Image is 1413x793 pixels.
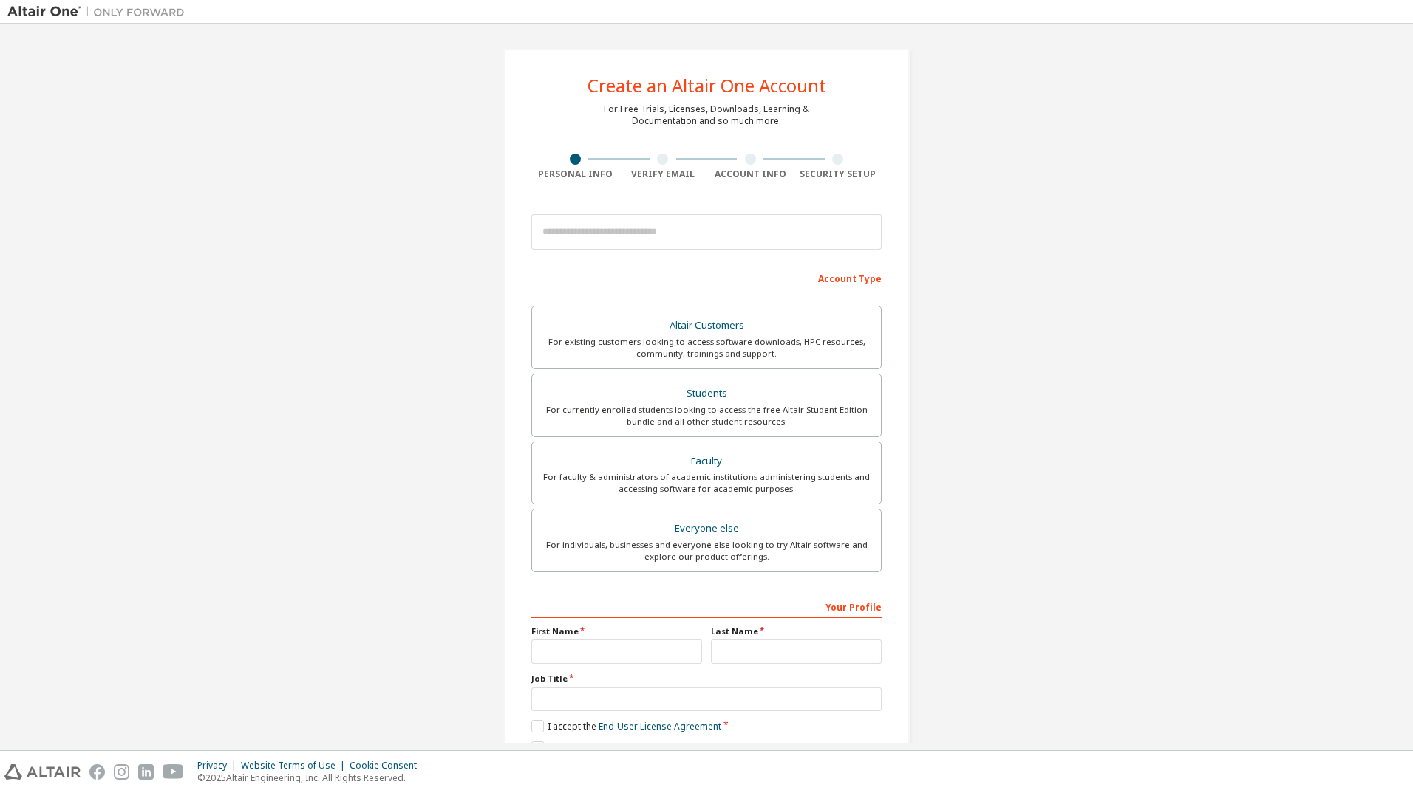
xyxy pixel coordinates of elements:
div: Students [541,383,872,404]
img: facebook.svg [89,764,105,780]
div: Altair Customers [541,315,872,336]
div: For Free Trials, Licenses, Downloads, Learning & Documentation and so much more. [604,103,809,127]
img: youtube.svg [163,764,184,780]
img: Altair One [7,4,192,19]
a: End-User License Agreement [599,720,721,732]
div: Cookie Consent [350,760,426,772]
div: Security Setup [794,168,882,180]
div: For individuals, businesses and everyone else looking to try Altair software and explore our prod... [541,539,872,563]
div: Account Type [531,266,882,289]
div: Your Profile [531,594,882,618]
img: linkedin.svg [138,764,154,780]
p: © 2025 Altair Engineering, Inc. All Rights Reserved. [197,772,426,784]
img: instagram.svg [114,764,129,780]
label: Job Title [531,673,882,684]
img: altair_logo.svg [4,764,81,780]
div: Account Info [706,168,794,180]
label: Last Name [711,625,882,637]
div: Verify Email [619,168,707,180]
div: Everyone else [541,518,872,539]
div: For faculty & administrators of academic institutions administering students and accessing softwa... [541,471,872,495]
label: I accept the [531,720,721,732]
div: Create an Altair One Account [588,77,826,95]
div: Personal Info [531,168,619,180]
div: Faculty [541,451,872,472]
div: For existing customers looking to access software downloads, HPC resources, community, trainings ... [541,336,872,360]
label: First Name [531,625,702,637]
label: I would like to receive marketing emails from Altair [531,741,761,754]
div: Website Terms of Use [241,760,350,772]
div: Privacy [197,760,241,772]
div: For currently enrolled students looking to access the free Altair Student Edition bundle and all ... [541,404,872,428]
